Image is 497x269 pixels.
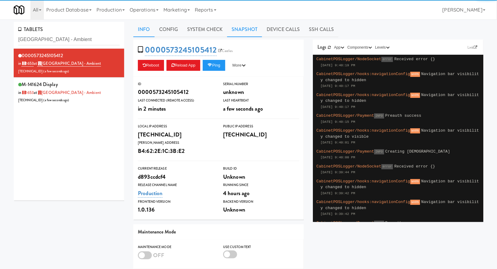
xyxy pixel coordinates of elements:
[317,57,381,61] span: CabinetPOSLogger/NodeSocket
[317,72,410,76] span: CabinetPOSLogger/hooks:navigationConfig
[320,171,355,174] span: [DATE] 9:39:44 PM
[320,72,479,82] span: Navigation bar visibility changed to hidden
[320,141,355,144] span: [DATE] 9:40:01 PM
[223,98,299,104] div: Last Heartbeat
[228,60,250,71] button: More
[320,128,479,139] span: Navigation bar visibility changed to visible
[374,44,391,50] button: Levels
[138,98,214,104] div: Last Connected (Remote Access)
[320,105,355,109] span: [DATE] 9:40:17 PM
[18,60,34,67] span: in
[317,179,410,184] span: CabinetPOSLogger/hooks:navigationConfig
[410,179,420,184] span: WARN
[138,244,214,250] div: Maintenance Mode
[133,22,154,37] a: Info
[385,221,422,225] span: Preauth success
[183,22,227,37] a: System Check
[138,140,214,146] div: [PERSON_NAME] Address
[138,199,214,205] div: Frontend Version
[138,105,166,113] span: in 2 minutes
[320,120,355,124] span: [DATE] 9:40:15 PM
[317,113,374,118] span: CabinetPOSLogger/Payment
[14,49,124,78] li: 0000573245105412in 1653at [GEOGRAPHIC_DATA] - Ambient[TECHNICAL_ID] (a few seconds ago)
[223,166,299,172] div: Build Id
[320,84,355,88] span: [DATE] 9:40:17 PM
[18,34,120,45] input: Search tablets
[381,57,393,62] span: error
[138,205,214,215] div: 1.0.136
[223,105,263,113] span: a few seconds ago
[21,90,34,95] a: 1653
[320,156,355,159] span: [DATE] 9:40:00 PM
[394,57,435,61] span: Received error {}
[223,182,299,188] div: Running Since
[333,44,346,50] button: App
[227,22,262,37] a: Snapshot
[317,128,410,133] span: CabinetPOSLogger/hooks:navigationConfig
[138,123,214,129] div: Local IP Address
[34,90,101,95] span: at
[18,98,69,102] span: [TECHNICAL_ID] ( )
[14,78,124,106] li: M-141624 Displayin 1653at [GEOGRAPHIC_DATA] - Ambient[TECHNICAL_ID] (a few seconds ago)
[21,60,34,67] a: 1653
[410,200,420,205] span: WARN
[466,44,479,50] a: Link
[37,90,101,95] a: [GEOGRAPHIC_DATA] - Ambient
[223,172,299,182] div: Unknown
[381,164,393,169] span: error
[138,228,176,235] span: Maintenance Mode
[138,189,163,198] a: Production
[34,60,101,67] span: at
[374,221,384,226] span: INFO
[166,60,200,71] button: Reload App
[18,69,69,74] span: [TECHNICAL_ID] ( )
[223,123,299,129] div: Public IP Address
[18,90,34,95] span: in
[346,44,373,50] button: Components
[153,251,164,259] span: OFF
[22,52,63,59] span: 0000573245105412
[145,44,217,56] a: 0000573245105412
[37,60,101,67] a: [GEOGRAPHIC_DATA] - Ambient
[138,60,164,71] button: Reboot
[138,166,214,172] div: Current Release
[317,149,374,154] span: CabinetPOSLogger/Payment
[138,87,214,97] div: 0000573245105412
[45,69,68,74] span: a few seconds ago
[217,48,234,54] a: Castles
[410,93,420,98] span: WARN
[320,191,355,195] span: [DATE] 9:39:42 PM
[385,113,422,118] span: Preauth success
[317,43,326,50] span: Logs
[223,244,299,250] div: Use Custom Text
[203,60,225,71] button: Ping
[223,81,299,87] div: Serial Number
[317,164,381,169] span: CabinetPOSLogger/NodeSocket
[317,93,410,97] span: CabinetPOSLogger/hooks:navigationConfig
[138,172,214,182] div: d893ccdcf4
[374,149,384,154] span: INFO
[223,205,299,215] div: Unknown
[45,98,68,102] span: a few seconds ago
[410,128,420,133] span: WARN
[304,22,338,37] a: SSH Calls
[320,212,355,216] span: [DATE] 9:39:42 PM
[223,129,299,140] div: [TECHNICAL_ID]
[317,221,374,225] span: CabinetPOSLogger/Payment
[138,129,214,140] div: [TECHNICAL_ID]
[223,189,250,197] span: 4 hours ago
[262,22,304,37] a: Device Calls
[317,200,410,204] span: CabinetPOSLogger/hooks:navigationConfig
[138,146,214,156] div: B4:62:2E:1C:3B:E2
[320,200,479,210] span: Navigation bar visibility changed to hidden
[320,64,355,67] span: [DATE] 9:40:19 PM
[374,113,384,119] span: INFO
[223,87,299,97] div: unknown
[22,81,58,88] span: M-141624 Display
[155,22,183,37] a: Config
[223,199,299,205] div: Backend Version
[18,26,43,33] span: TABLETS
[138,81,214,87] div: ID
[410,72,420,77] span: WARN
[385,149,450,154] span: Creating [DEMOGRAPHIC_DATA]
